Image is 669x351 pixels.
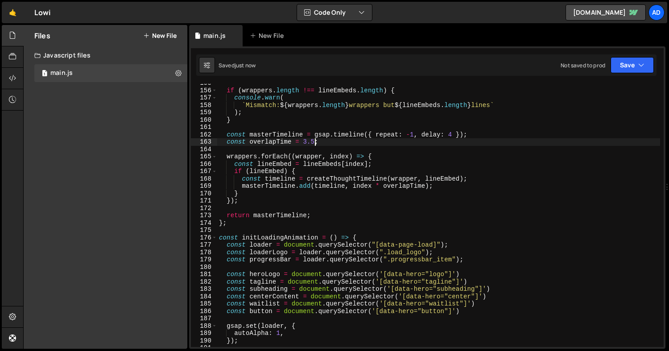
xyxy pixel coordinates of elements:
[50,69,73,77] div: main.js
[191,337,217,345] div: 190
[34,31,50,41] h2: Files
[191,138,217,146] div: 163
[191,227,217,234] div: 175
[34,64,187,82] div: 17330/48110.js
[191,94,217,102] div: 157
[191,293,217,301] div: 184
[191,234,217,242] div: 176
[191,285,217,293] div: 183
[191,146,217,153] div: 164
[219,62,256,69] div: Saved
[191,322,217,330] div: 188
[297,4,372,21] button: Code Only
[191,182,217,190] div: 169
[191,308,217,315] div: 186
[191,264,217,271] div: 180
[191,241,217,249] div: 177
[611,57,654,73] button: Save
[191,168,217,175] div: 167
[191,102,217,109] div: 158
[191,131,217,139] div: 162
[42,70,47,78] span: 1
[191,219,217,227] div: 174
[235,62,256,69] div: just now
[191,278,217,286] div: 182
[191,212,217,219] div: 173
[191,197,217,205] div: 171
[566,4,646,21] a: [DOMAIN_NAME]
[191,87,217,95] div: 156
[191,330,217,337] div: 189
[143,32,177,39] button: New File
[2,2,24,23] a: 🤙
[191,124,217,131] div: 161
[191,300,217,308] div: 185
[191,271,217,278] div: 181
[191,256,217,264] div: 179
[191,249,217,256] div: 178
[250,31,287,40] div: New File
[648,4,665,21] a: Ad
[203,31,226,40] div: main.js
[191,315,217,322] div: 187
[191,161,217,168] div: 166
[24,46,187,64] div: Javascript files
[191,153,217,161] div: 165
[191,116,217,124] div: 160
[561,62,605,69] div: Not saved to prod
[191,109,217,116] div: 159
[34,7,51,18] div: Lowi
[191,205,217,212] div: 172
[191,175,217,183] div: 168
[191,190,217,198] div: 170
